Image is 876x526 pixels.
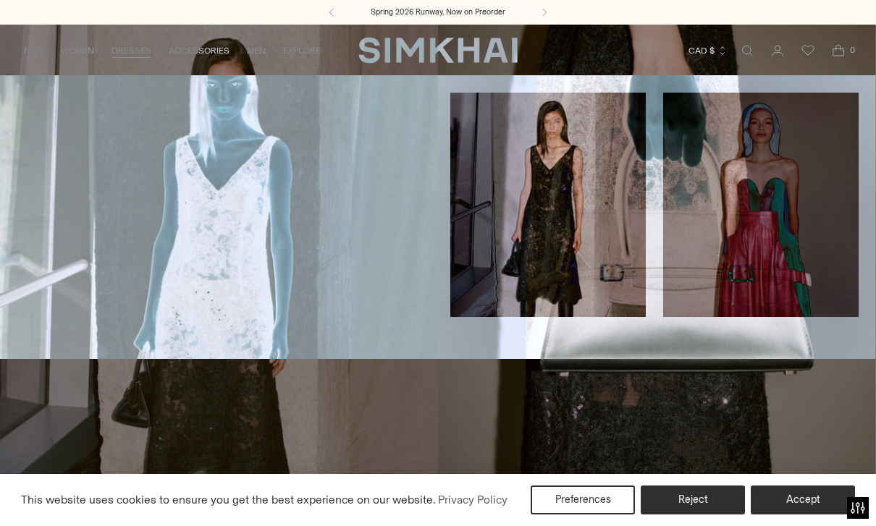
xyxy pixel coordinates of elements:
a: NEW [24,35,43,67]
a: Spring 2026 Runway, Now on Preorder [371,7,505,18]
a: Go to the account page [763,36,792,65]
button: Preferences [531,485,635,514]
button: Reject [641,485,745,514]
a: Open search modal [733,36,762,65]
a: Open cart modal [824,36,853,65]
button: CAD $ [688,35,728,67]
a: ACCESSORIES [169,35,229,67]
a: EXPLORE [283,35,321,67]
a: DRESSES [111,35,151,67]
a: Wishlist [793,36,822,65]
a: Privacy Policy (opens in a new tab) [436,489,510,511]
a: SIMKHAI [358,36,518,64]
a: MEN [247,35,266,67]
span: 0 [846,43,859,56]
a: WOMEN [61,35,94,67]
span: This website uses cookies to ensure you get the best experience on our website. [21,493,436,506]
button: Accept [751,485,855,514]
